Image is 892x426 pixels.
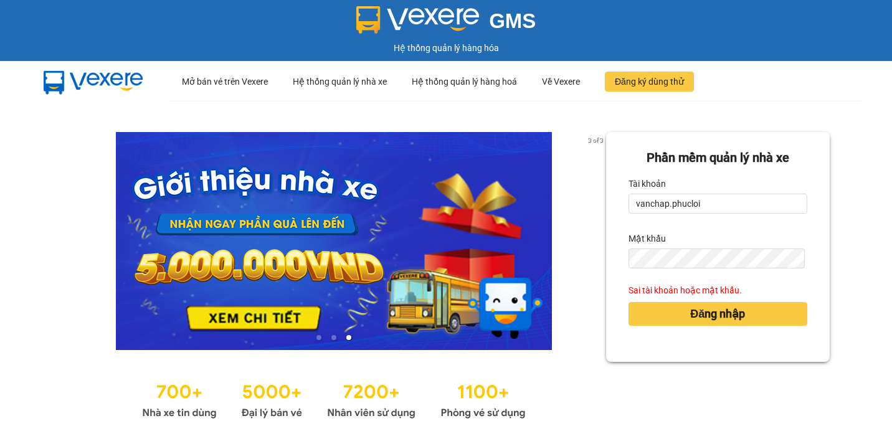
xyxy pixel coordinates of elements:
div: Mở bán vé trên Vexere [182,62,268,102]
div: Về Vexere [542,62,580,102]
li: slide item 2 [331,335,336,340]
label: Tài khoản [629,174,666,194]
button: Đăng nhập [629,302,807,326]
img: mbUUG5Q.png [31,61,156,102]
li: slide item 1 [316,335,321,340]
div: Hệ thống quản lý hàng hóa [3,41,889,55]
span: Đăng nhập [690,305,745,323]
label: Mật khẩu [629,229,666,249]
button: next slide / item [589,132,606,350]
div: Hệ thống quản lý hàng hoá [412,62,517,102]
button: previous slide / item [62,132,80,350]
li: slide item 3 [346,335,351,340]
img: Statistics.png [142,375,526,422]
p: 3 of 3 [584,132,606,148]
a: GMS [356,19,536,29]
span: Đăng ký dùng thử [615,75,684,88]
input: Mật khẩu [629,249,805,268]
span: GMS [489,9,536,32]
div: Sai tài khoản hoặc mật khẩu. [629,283,807,297]
div: Phần mềm quản lý nhà xe [629,148,807,168]
div: Hệ thống quản lý nhà xe [293,62,387,102]
input: Tài khoản [629,194,807,214]
button: Đăng ký dùng thử [605,72,694,92]
img: logo 2 [356,6,480,34]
